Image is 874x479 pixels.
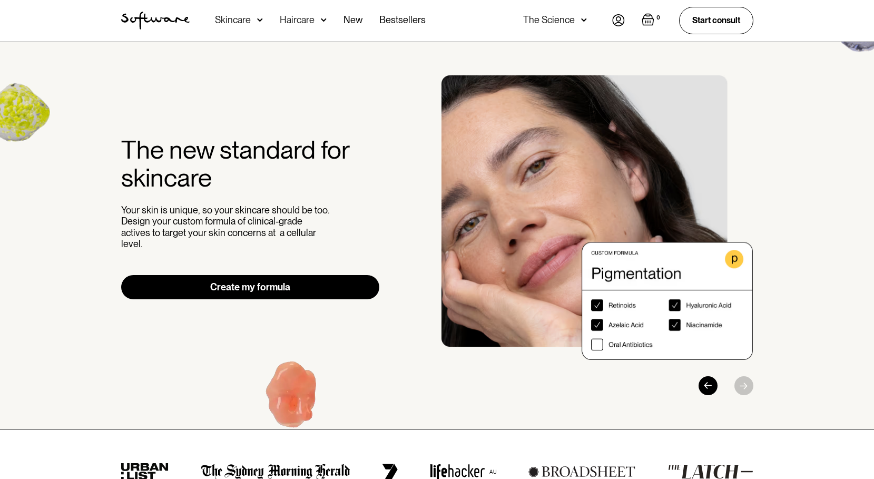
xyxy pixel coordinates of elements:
img: arrow down [581,15,587,25]
div: Skincare [215,15,251,25]
img: Hydroquinone (skin lightening agent) [227,335,358,464]
a: Start consult [679,7,753,34]
p: Your skin is unique, so your skincare should be too. Design your custom formula of clinical-grade... [121,204,332,250]
h2: The new standard for skincare [121,136,380,192]
div: The Science [523,15,575,25]
img: arrow down [257,15,263,25]
img: arrow down [321,15,327,25]
a: Create my formula [121,275,380,299]
div: Previous slide [699,376,718,395]
a: home [121,12,190,30]
img: the latch logo [667,464,753,479]
div: 3 / 3 [441,75,753,360]
a: Open empty cart [642,13,662,28]
div: 0 [654,13,662,23]
div: Haircare [280,15,315,25]
img: broadsheet logo [528,466,635,477]
img: Software Logo [121,12,190,30]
